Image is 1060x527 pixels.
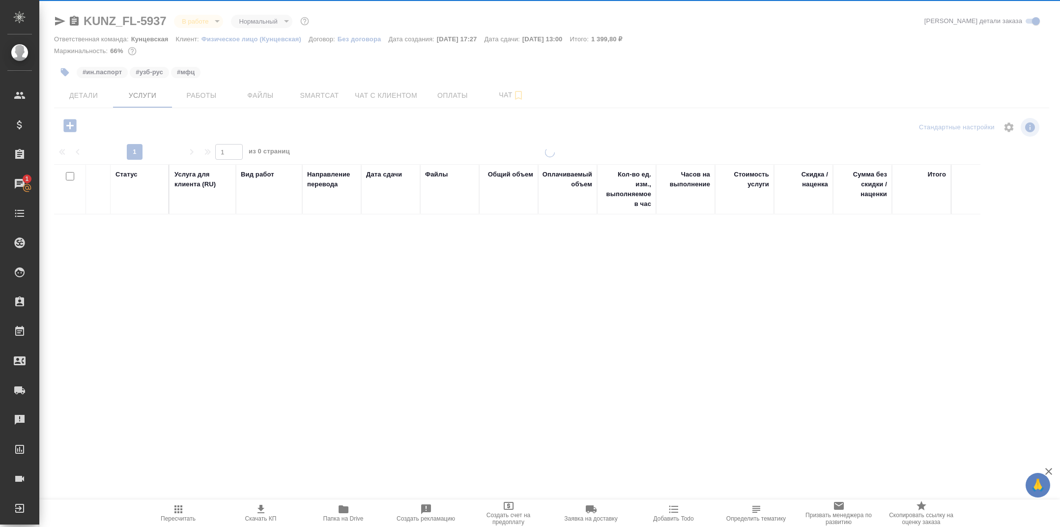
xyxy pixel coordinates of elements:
button: Скопировать ссылку на оценку заказа [880,499,963,527]
span: Определить тематику [726,515,786,522]
button: Скачать КП [220,499,302,527]
button: Определить тематику [715,499,798,527]
button: Заявка на доставку [550,499,632,527]
span: Папка на Drive [323,515,364,522]
div: Оплачиваемый объем [543,170,592,189]
div: Общий объем [488,170,533,179]
button: 🙏 [1026,473,1050,498]
span: Призвать менеджера по развитию [803,512,874,526]
span: Создать счет на предоплату [473,512,544,526]
button: Призвать менеджера по развитию [798,499,880,527]
a: 1 [2,172,37,196]
span: Добавить Todo [653,515,693,522]
button: Добавить Todo [632,499,715,527]
button: Создать рекламацию [385,499,467,527]
div: Направление перевода [307,170,356,189]
div: Вид работ [241,170,274,179]
span: Заявка на доставку [564,515,617,522]
div: Сумма без скидки / наценки [838,170,887,199]
div: Дата сдачи [366,170,402,179]
div: Услуга для клиента (RU) [174,170,231,189]
div: Файлы [425,170,448,179]
span: Скачать КП [245,515,277,522]
div: Скидка / наценка [779,170,828,189]
span: Пересчитать [161,515,196,522]
button: Папка на Drive [302,499,385,527]
span: 1 [19,174,34,184]
div: Итого [928,170,946,179]
span: 🙏 [1030,475,1046,496]
div: Статус [115,170,138,179]
div: Кол-во ед. изм., выполняемое в час [602,170,651,209]
div: Часов на выполнение [661,170,710,189]
button: Пересчитать [137,499,220,527]
span: Скопировать ссылку на оценку заказа [886,512,957,526]
span: Создать рекламацию [397,515,455,522]
div: Стоимость услуги [720,170,769,189]
button: Создать счет на предоплату [467,499,550,527]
